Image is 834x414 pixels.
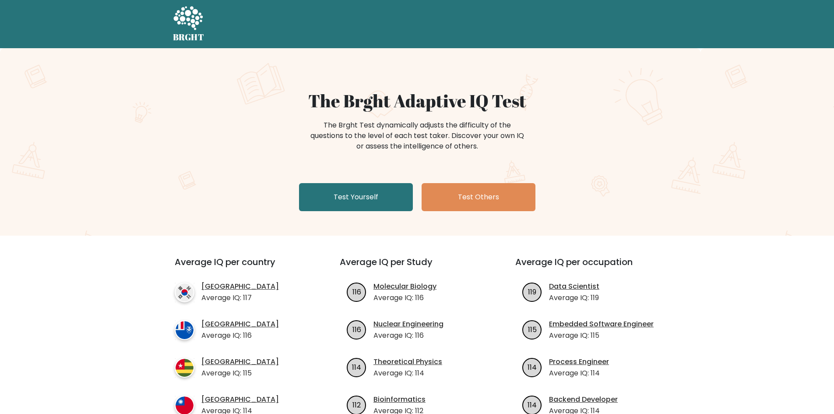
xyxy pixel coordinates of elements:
[373,293,436,303] p: Average IQ: 116
[373,368,442,379] p: Average IQ: 114
[201,357,279,367] a: [GEOGRAPHIC_DATA]
[340,257,494,278] h3: Average IQ per Study
[373,394,426,405] a: Bioinformatics
[201,293,279,303] p: Average IQ: 117
[299,183,413,211] a: Test Yourself
[373,281,436,292] a: Molecular Biology
[175,283,194,302] img: country
[528,400,537,410] text: 114
[549,281,599,292] a: Data Scientist
[175,320,194,340] img: country
[549,330,654,341] p: Average IQ: 115
[528,324,537,334] text: 115
[204,90,631,111] h1: The Brght Adaptive IQ Test
[201,330,279,341] p: Average IQ: 116
[175,257,308,278] h3: Average IQ per country
[373,330,443,341] p: Average IQ: 116
[373,357,442,367] a: Theoretical Physics
[201,368,279,379] p: Average IQ: 115
[549,394,618,405] a: Backend Developer
[528,287,536,297] text: 119
[173,4,204,45] a: BRGHT
[352,362,361,372] text: 114
[352,400,361,410] text: 112
[201,281,279,292] a: [GEOGRAPHIC_DATA]
[528,362,537,372] text: 114
[549,293,599,303] p: Average IQ: 119
[549,357,609,367] a: Process Engineer
[175,358,194,378] img: country
[173,32,204,42] h5: BRGHT
[549,368,609,379] p: Average IQ: 114
[201,319,279,329] a: [GEOGRAPHIC_DATA]
[373,319,443,329] a: Nuclear Engineering
[201,394,279,405] a: [GEOGRAPHIC_DATA]
[352,324,361,334] text: 116
[352,287,361,297] text: 116
[308,120,527,152] div: The Brght Test dynamically adjusts the difficulty of the questions to the level of each test take...
[549,319,654,329] a: Embedded Software Engineer
[422,183,535,211] a: Test Others
[515,257,670,278] h3: Average IQ per occupation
